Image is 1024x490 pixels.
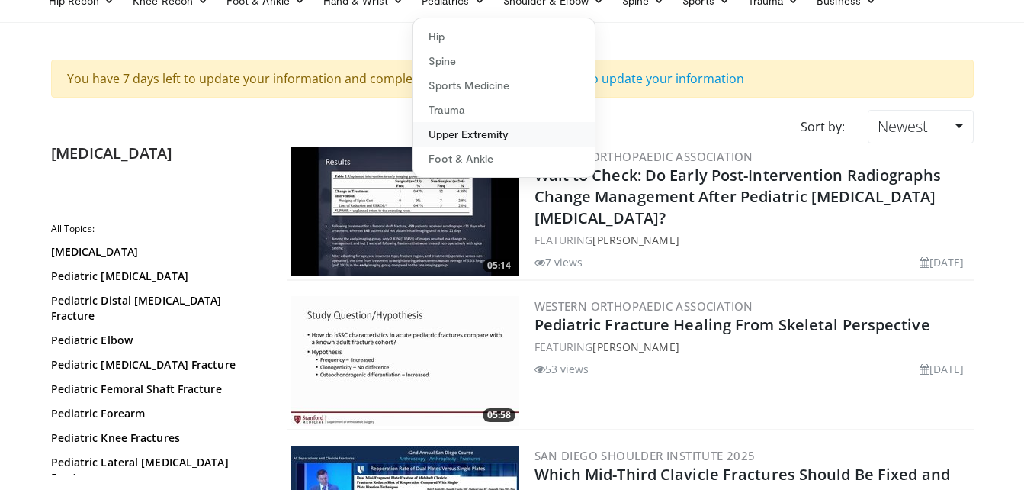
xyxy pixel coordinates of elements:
[51,406,257,421] a: Pediatric Forearm
[534,314,930,335] a: Pediatric Fracture Healing From Skeletal Perspective
[51,223,261,235] h2: All Topics:
[51,244,257,260] a: [MEDICAL_DATA]
[789,110,856,143] div: Sort by:
[868,110,973,143] a: Newest
[51,430,257,446] a: Pediatric Knee Fractures
[534,165,941,228] a: Wait to Check: Do Early Post-Intervention Radiographs Change Management After Pediatric [MEDICAL_...
[291,296,519,426] a: 05:58
[291,296,519,426] img: dd388e6d-4c55-46bc-88fa-d80e2d2c6bfa.300x170_q85_crop-smart_upscale.jpg
[413,147,595,171] a: Foot & Ankle
[534,448,756,463] a: San Diego Shoulder Institute 2025
[592,233,679,247] a: [PERSON_NAME]
[534,254,583,270] li: 7 views
[51,382,257,397] a: Pediatric Femoral Shaft Fracture
[413,73,595,98] a: Sports Medicine
[51,333,257,348] a: Pediatric Elbow
[534,298,753,314] a: Western Orthopaedic Association
[534,232,971,248] div: FEATURING
[51,357,257,372] a: Pediatric [MEDICAL_DATA] Fracture
[413,24,595,49] a: Hip
[51,269,257,284] a: Pediatric [MEDICAL_DATA]
[483,259,515,272] span: 05:14
[51,143,265,163] h2: [MEDICAL_DATA]
[413,49,595,73] a: Spine
[51,455,257,485] a: Pediatric Lateral [MEDICAL_DATA] Fracture
[920,254,965,270] li: [DATE]
[291,147,519,276] a: 05:14
[878,116,928,137] span: Newest
[413,122,595,147] a: Upper Extremity
[534,149,753,164] a: Western Orthopaedic Association
[51,293,257,324] a: Pediatric Distal [MEDICAL_DATA] Fracture
[291,147,519,276] img: 0dfdbf60-0f6f-411c-b580-c5016ff9b4a8.300x170_q85_crop-smart_upscale.jpg
[534,361,589,377] li: 53 views
[413,98,595,122] a: Trauma
[483,408,515,422] span: 05:58
[528,70,744,87] a: Click here to update your information
[920,361,965,377] li: [DATE]
[534,339,971,355] div: FEATURING
[51,60,974,98] div: You have 7 days left to update your information and complete your registration.
[592,340,679,354] a: [PERSON_NAME]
